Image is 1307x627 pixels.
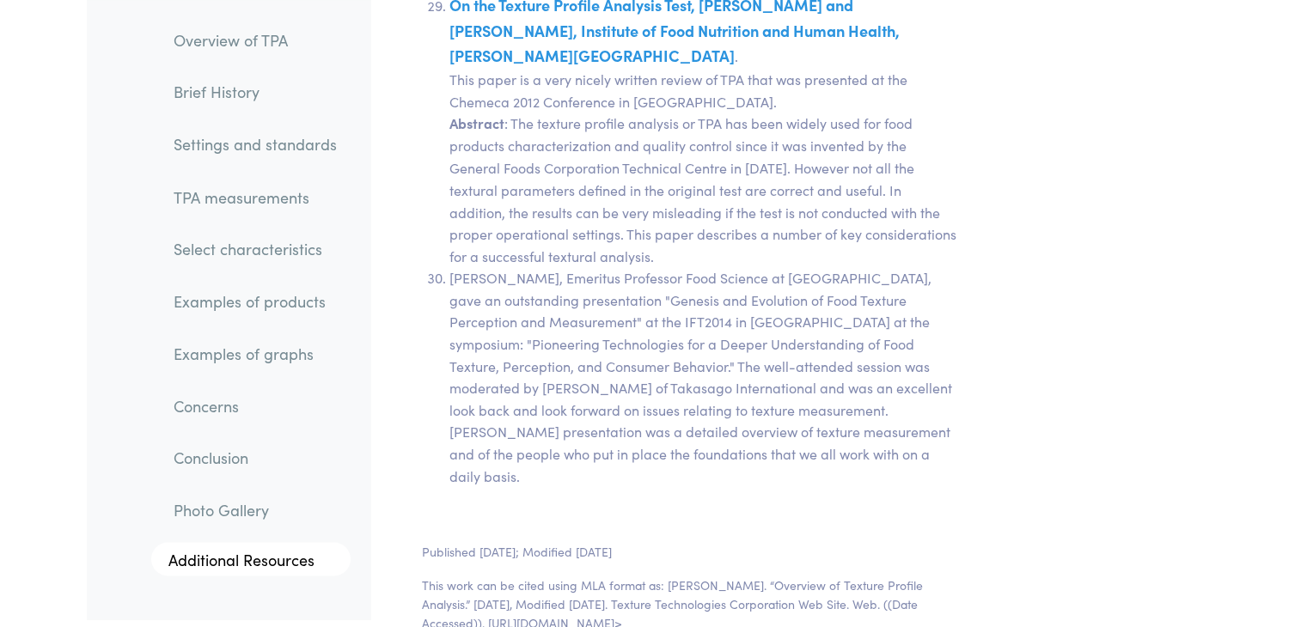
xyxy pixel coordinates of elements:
[160,21,351,60] a: Overview of TPA
[160,177,351,216] a: TPA measurements
[160,73,351,113] a: Brief History
[151,542,351,576] a: Additional Resources
[449,266,957,486] li: [PERSON_NAME], Emeritus Professor Food Science at [GEOGRAPHIC_DATA], gave an outstanding presenta...
[160,333,351,373] a: Examples of graphs
[449,113,504,132] span: Abstract
[160,125,351,164] a: Settings and standards
[160,438,351,478] a: Conclusion
[160,386,351,425] a: Concerns
[160,282,351,321] a: Examples of products
[160,490,351,529] a: Photo Gallery
[422,541,957,560] p: Published [DATE]; Modified [DATE]
[160,229,351,269] a: Select characteristics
